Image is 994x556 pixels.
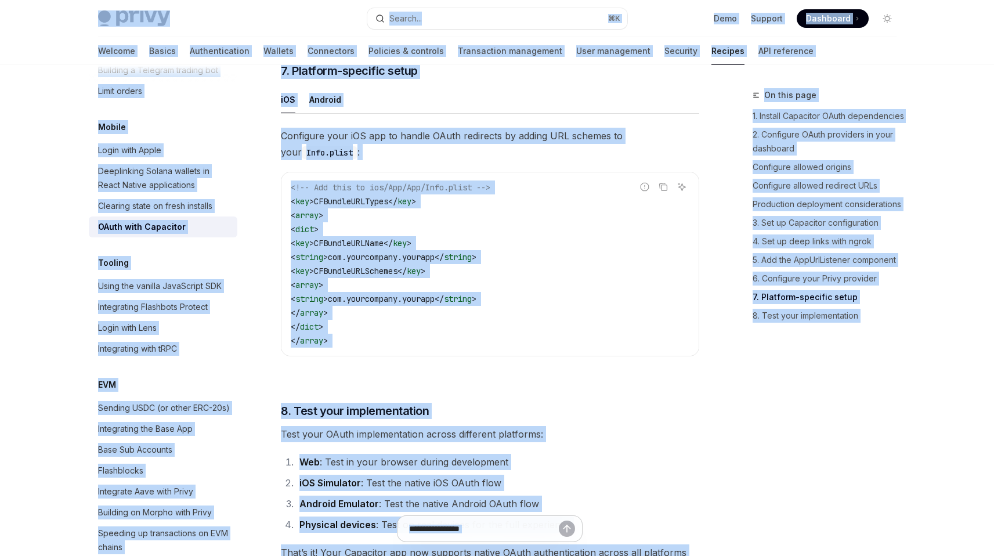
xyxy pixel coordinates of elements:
span: com.yourcompany.yourapp [328,294,435,304]
a: Wallets [263,37,294,65]
a: Deeplinking Solana wallets in React Native applications [89,161,237,196]
span: > [407,238,411,248]
li: : Test the native Android OAuth flow [296,496,699,512]
span: > [309,196,314,207]
strong: Android Emulator [299,498,379,510]
div: OAuth with Capacitor [98,220,186,234]
span: > [421,266,425,276]
li: : Test the native iOS OAuth flow [296,475,699,491]
span: > [319,210,323,221]
span: CFBundleURLTypes [314,196,388,207]
span: dict [295,224,314,234]
a: Configure allowed redirect URLs [753,176,906,195]
input: Ask a question... [409,516,559,541]
a: Integrating the Base App [89,418,237,439]
span: </ [388,196,397,207]
a: Clearing state on fresh installs [89,196,237,216]
button: Report incorrect code [637,179,652,194]
span: < [291,210,295,221]
img: light logo [98,10,170,27]
span: > [309,266,314,276]
span: key [295,266,309,276]
span: < [291,196,295,207]
div: Flashblocks [98,464,143,478]
span: > [472,252,476,262]
span: array [300,308,323,318]
div: Speeding up transactions on EVM chains [98,526,230,554]
span: CFBundleURLSchemes [314,266,397,276]
div: iOS [281,86,295,113]
span: </ [397,266,407,276]
button: Copy the contents from the code block [656,179,671,194]
span: com.yourcompany.yourapp [328,252,435,262]
div: Using the vanilla JavaScript SDK [98,279,222,293]
span: Dashboard [806,13,851,24]
span: On this page [764,88,816,102]
a: Flashblocks [89,460,237,481]
a: 5. Add the AppUrlListener component [753,251,906,269]
span: ⌘ K [608,14,620,23]
span: key [407,266,421,276]
span: > [323,335,328,346]
a: 6. Configure your Privy provider [753,269,906,288]
a: Production deployment considerations [753,195,906,214]
div: Integrating the Base App [98,422,193,436]
h5: EVM [98,378,116,392]
div: Integrating Flashbots Protect [98,300,208,314]
span: < [291,238,295,248]
div: Login with Lens [98,321,157,335]
a: Integrate Aave with Privy [89,481,237,502]
span: > [323,294,328,304]
div: Deeplinking Solana wallets in React Native applications [98,164,230,192]
span: 8. Test your implementation [281,403,429,419]
span: key [393,238,407,248]
span: > [309,238,314,248]
span: </ [291,322,300,332]
span: </ [291,335,300,346]
span: key [295,238,309,248]
button: Toggle dark mode [878,9,897,28]
span: > [319,322,323,332]
span: string [295,294,323,304]
div: Login with Apple [98,143,161,157]
a: Dashboard [797,9,869,28]
a: Configure allowed origins [753,158,906,176]
span: </ [435,252,444,262]
a: Recipes [711,37,744,65]
div: Integrating with tRPC [98,342,177,356]
span: Configure your iOS app to handle OAuth redirects by adding URL schemes to your : [281,128,699,160]
div: Clearing state on fresh installs [98,199,212,213]
a: Building on Morpho with Privy [89,502,237,523]
span: < [291,280,295,290]
a: 4. Set up deep links with ngrok [753,232,906,251]
a: Transaction management [458,37,562,65]
a: Base Sub Accounts [89,439,237,460]
a: 1. Install Capacitor OAuth dependencies [753,107,906,125]
div: Search... [389,12,422,26]
h5: Tooling [98,256,129,270]
a: Integrating with tRPC [89,338,237,359]
span: > [319,280,323,290]
span: string [444,294,472,304]
a: Using the vanilla JavaScript SDK [89,276,237,297]
strong: Web [299,456,320,468]
span: array [295,210,319,221]
button: Open search [367,8,627,29]
a: 3. Set up Capacitor configuration [753,214,906,232]
span: array [300,335,323,346]
a: Limit orders [89,81,237,102]
a: OAuth with Capacitor [89,216,237,237]
a: 8. Test your implementation [753,306,906,325]
a: Welcome [98,37,135,65]
div: Sending USDC (or other ERC-20s) [98,401,230,415]
strong: iOS Simulator [299,477,361,489]
a: Integrating Flashbots Protect [89,297,237,317]
a: Authentication [190,37,250,65]
div: Integrate Aave with Privy [98,485,193,499]
div: Building on Morpho with Privy [98,506,212,519]
a: Support [751,13,783,24]
a: 2. Configure OAuth providers in your dashboard [753,125,906,158]
span: 7. Platform-specific setup [281,63,418,79]
h5: Mobile [98,120,126,134]
span: </ [435,294,444,304]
